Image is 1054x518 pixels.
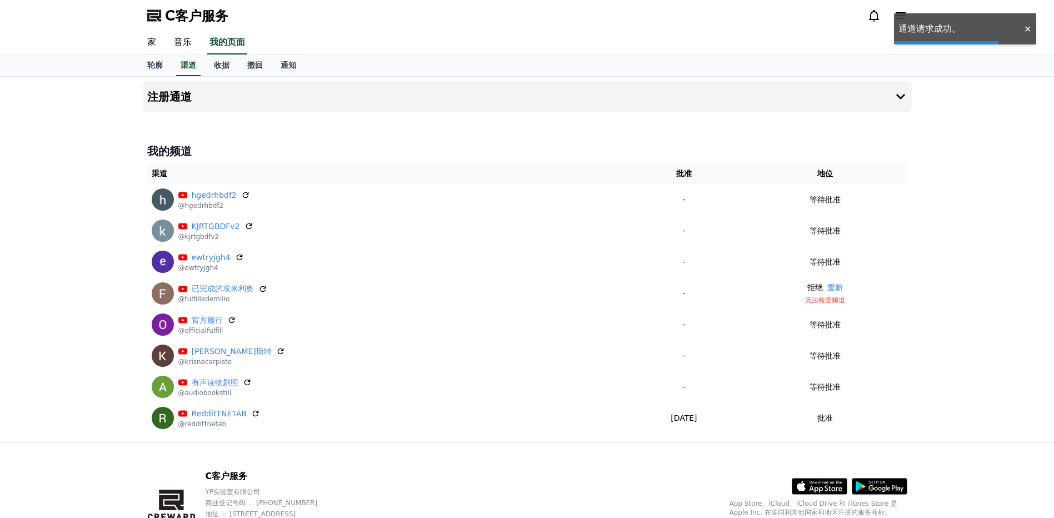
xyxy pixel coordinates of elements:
[247,61,263,69] font: 撤回
[630,287,739,299] p: -
[192,190,237,201] a: hgedrhbdf2
[192,408,247,420] a: RedditTNETAB
[178,357,285,366] p: @krisnacarpiste
[176,55,201,76] a: 渠道
[214,61,229,69] font: 收据
[165,7,228,24] span: C客户服务
[205,55,238,76] a: 收据
[178,326,236,335] p: @officialfulfill
[152,220,174,242] img: KJRTGBDFv2
[630,194,739,206] p: -
[152,251,174,273] img: ewtryjgh4
[192,252,231,263] a: ewtryjgh4
[138,55,172,76] a: 轮廓
[178,263,244,272] p: @ewtryjgh4
[827,282,843,293] button: 重新
[810,256,841,268] p: 等待批准
[152,407,174,429] img: RedditTNETAB
[630,225,739,237] p: -
[178,295,267,303] p: @fulfilledemilio
[178,201,250,210] p: @hgedrhbdf2
[810,319,841,331] p: 等待批准
[147,91,192,103] h4: 注册通道
[178,232,253,241] p: @kjrtgbdfv2
[206,470,339,483] p: C客户服务
[143,81,912,112] button: 注册通道
[147,143,907,159] h4: 我的频道
[206,487,339,496] p: YP实验室有限公司
[807,282,823,293] p: 拒绝
[152,376,174,398] img: 有声读物剧照
[178,420,260,429] p: @reddittnetab
[178,388,252,397] p: @audiobookstill
[630,350,739,362] p: -
[152,282,174,305] img: 已完成的埃米利奥
[181,61,196,69] font: 渠道
[272,55,305,76] a: 通知
[810,194,841,206] p: 等待批准
[192,221,240,232] a: KJRTGBDFv2
[630,319,739,331] p: -
[630,412,739,424] p: [DATE]
[192,283,254,295] a: 已完成的埃米利奥
[810,381,841,393] p: 等待批准
[810,350,841,362] p: 等待批准
[147,7,228,24] a: C客户服务
[207,31,247,54] a: 我的页面
[238,55,272,76] a: 撤回
[152,188,174,211] img: hgedrhbdf2
[676,169,692,178] font: 批准
[147,61,163,69] font: 轮廓
[817,169,833,178] font: 地位
[165,31,201,54] a: 音乐
[817,412,833,424] p: 批准
[747,296,902,305] p: 无法检查频道
[192,346,272,357] a: [PERSON_NAME]斯特
[152,345,174,367] img: 克里斯娜·卡皮斯特
[152,169,167,178] font: 渠道
[281,61,296,69] font: 通知
[192,315,223,326] a: 官方履行
[630,256,739,268] p: -
[810,225,841,237] p: 等待批准
[630,381,739,393] p: -
[192,377,238,388] a: 有声读物剧照
[206,499,339,507] p: 商业登记号码 ： [PHONE_NUMBER]
[138,31,165,54] a: 家
[152,313,174,336] img: 官方履行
